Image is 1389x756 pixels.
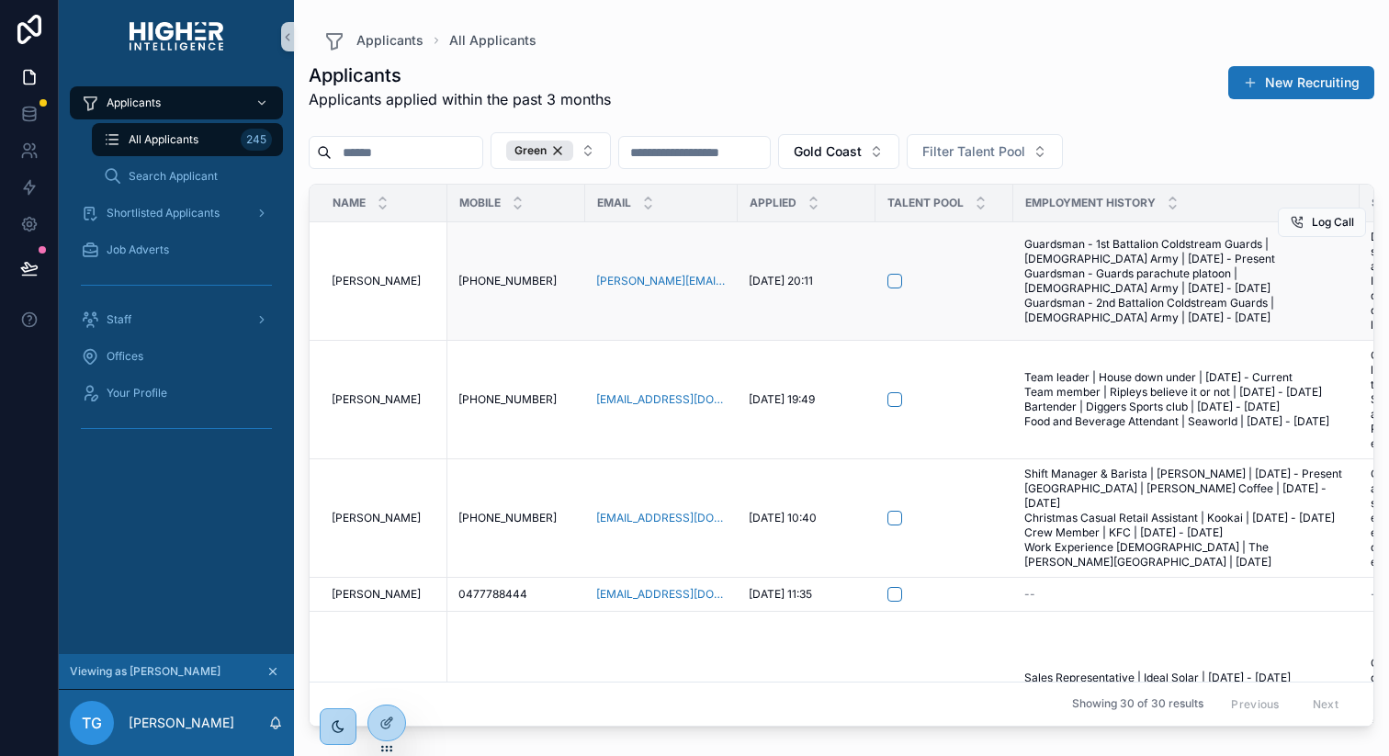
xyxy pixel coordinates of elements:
[597,196,631,210] span: Email
[749,392,815,407] span: [DATE] 19:49
[332,587,421,602] span: [PERSON_NAME]
[332,392,421,407] span: [PERSON_NAME]
[596,392,727,407] a: [EMAIL_ADDRESS][DOMAIN_NAME]
[1371,587,1382,602] span: --
[70,233,283,266] a: Job Adverts
[107,386,167,401] span: Your Profile
[1025,196,1156,210] span: Employment History
[92,123,283,156] a: All Applicants245
[332,274,421,288] span: [PERSON_NAME]
[1024,370,1349,429] a: Team leader | House down under | [DATE] - Current Team member | Ripleys believe it or not | [DATE...
[70,303,283,336] a: Staff
[596,274,727,288] a: [PERSON_NAME][EMAIL_ADDRESS][PERSON_NAME][DOMAIN_NAME]
[309,88,611,110] span: Applicants applied within the past 3 months
[749,274,813,288] span: [DATE] 20:11
[749,392,864,407] a: [DATE] 19:49
[449,31,536,50] a: All Applicants
[59,73,294,467] div: scrollable content
[241,129,272,151] div: 245
[458,392,574,407] a: [PHONE_NUMBER]
[491,132,611,169] button: Select Button
[70,377,283,410] a: Your Profile
[922,142,1025,161] span: Filter Talent Pool
[458,274,574,288] a: [PHONE_NUMBER]
[1024,671,1349,744] a: Sales Representative | Ideal Solar | [DATE] - [DATE] Security Guard | Best Security | [DATE] - [D...
[1278,208,1366,237] button: Log Call
[1228,66,1374,99] button: New Recruiting
[1312,215,1354,230] span: Log Call
[107,96,161,110] span: Applicants
[92,160,283,193] a: Search Applicant
[749,274,864,288] a: [DATE] 20:11
[70,340,283,373] a: Offices
[506,141,573,161] div: Green
[749,511,864,525] a: [DATE] 10:40
[107,349,143,364] span: Offices
[323,29,423,51] a: Applicants
[129,169,218,184] span: Search Applicant
[749,587,812,602] span: [DATE] 11:35
[70,197,283,230] a: Shortlisted Applicants
[750,196,796,210] span: Applied
[129,714,234,732] p: [PERSON_NAME]
[1024,587,1035,602] span: --
[333,196,366,210] span: Name
[332,587,436,602] a: [PERSON_NAME]
[458,587,574,602] a: 0477788444
[458,392,557,407] span: [PHONE_NUMBER]
[332,511,421,525] span: [PERSON_NAME]
[459,196,501,210] span: Mobile
[596,511,727,525] a: [EMAIL_ADDRESS][DOMAIN_NAME]
[107,312,131,327] span: Staff
[458,274,557,288] span: [PHONE_NUMBER]
[107,243,169,257] span: Job Adverts
[107,206,220,220] span: Shortlisted Applicants
[1072,697,1203,712] span: Showing 30 of 30 results
[332,274,436,288] a: [PERSON_NAME]
[1024,467,1349,570] a: Shift Manager & Barista | [PERSON_NAME] | [DATE] - Present [GEOGRAPHIC_DATA] | [PERSON_NAME] Coff...
[130,22,223,51] img: App logo
[749,511,817,525] span: [DATE] 10:40
[596,587,727,602] a: [EMAIL_ADDRESS][DOMAIN_NAME]
[506,141,573,161] button: Unselect GREEN
[1024,237,1349,325] a: Guardsman - 1st Battalion Coldstream Guards | [DEMOGRAPHIC_DATA] Army | [DATE] - Present Guardsma...
[70,664,220,679] span: Viewing as [PERSON_NAME]
[794,142,862,161] span: Gold Coast
[458,511,574,525] a: [PHONE_NUMBER]
[1024,587,1349,602] a: --
[332,511,436,525] a: [PERSON_NAME]
[778,134,899,169] button: Select Button
[356,31,423,50] span: Applicants
[458,587,527,602] span: 0477788444
[309,62,611,88] h1: Applicants
[749,587,864,602] a: [DATE] 11:35
[82,712,102,734] span: TG
[332,392,436,407] a: [PERSON_NAME]
[129,132,198,147] span: All Applicants
[907,134,1063,169] button: Select Button
[70,86,283,119] a: Applicants
[458,511,557,525] span: [PHONE_NUMBER]
[887,196,964,210] span: Talent Pool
